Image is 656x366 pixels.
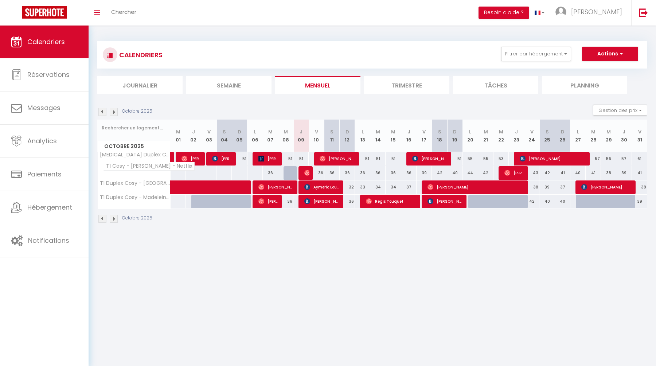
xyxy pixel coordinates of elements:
button: Filtrer par hébergement [501,47,571,61]
th: 27 [570,120,586,152]
div: 38 [632,180,647,194]
div: 40 [447,166,462,180]
li: Semaine [186,76,272,94]
th: 17 [417,120,432,152]
span: Hébergement [27,203,72,212]
span: Calendriers [27,37,65,46]
abbr: D [238,128,241,135]
div: 57 [586,152,601,166]
span: Aymeric Lourme [304,180,340,194]
th: 26 [555,120,570,152]
div: 36 [370,166,386,180]
span: [PERSON_NAME] [504,166,525,180]
abbr: J [515,128,518,135]
th: 07 [263,120,278,152]
th: 29 [601,120,616,152]
li: Planning [542,76,627,94]
th: 31 [632,120,647,152]
div: 36 [340,195,355,208]
th: 02 [186,120,201,152]
abbr: M [268,128,273,135]
span: [PERSON_NAME] [412,152,448,166]
th: 15 [386,120,401,152]
div: 36 [278,195,293,208]
button: Besoin d'aide ? [479,7,529,19]
span: [PERSON_NAME] [320,152,355,166]
div: 34 [386,180,401,194]
abbr: L [254,128,256,135]
span: [PERSON_NAME] [258,180,294,194]
div: 39 [417,166,432,180]
abbr: L [469,128,471,135]
li: Journalier [97,76,183,94]
th: 20 [462,120,478,152]
div: 40 [555,195,570,208]
h3: CALENDRIERS [117,47,163,63]
img: Super Booking [22,6,67,19]
div: 36 [263,166,278,180]
abbr: J [407,128,410,135]
abbr: D [561,128,565,135]
span: Messages [27,103,60,112]
span: T1 Duplex Cosy - Madeleine - Netflix [99,195,172,200]
abbr: V [207,128,211,135]
div: 36 [386,166,401,180]
div: 34 [370,180,386,194]
div: 42 [478,166,493,180]
div: 36 [340,166,355,180]
abbr: M [606,128,611,135]
abbr: V [315,128,318,135]
span: [PERSON_NAME] [581,180,632,194]
span: Paiements [27,170,62,179]
div: 57 [616,152,632,166]
div: 36 [309,166,324,180]
abbr: M [499,128,503,135]
span: Chercher [111,8,136,16]
input: Rechercher un logement... [102,121,166,135]
abbr: J [192,128,195,135]
th: 14 [370,120,386,152]
div: 36 [355,166,370,180]
abbr: M [176,128,180,135]
div: 41 [555,166,570,180]
li: Tâches [453,76,538,94]
th: 03 [201,120,216,152]
span: Notifications [28,236,69,245]
span: Regis Touquet [366,194,417,208]
span: [PERSON_NAME] [520,152,586,166]
span: [PERSON_NAME] [181,152,202,166]
p: Octobre 2025 [122,215,152,222]
span: [PERSON_NAME] [571,7,622,16]
button: Actions [582,47,638,61]
th: 16 [401,120,417,152]
th: 25 [539,120,555,152]
li: Mensuel [275,76,360,94]
span: Réservations [27,70,70,79]
div: 36 [324,166,340,180]
span: [PERSON_NAME] [304,166,309,180]
div: 42 [524,195,539,208]
span: [PERSON_NAME] [212,152,233,166]
div: 51 [232,152,247,166]
abbr: V [638,128,641,135]
th: 30 [616,120,632,152]
abbr: S [223,128,226,135]
div: 40 [539,195,555,208]
th: 12 [340,120,355,152]
div: 32 [340,180,355,194]
span: [PERSON_NAME] [427,194,463,208]
div: 51 [293,152,309,166]
th: 24 [524,120,539,152]
span: [MEDICAL_DATA] Duplex Cosy - [GEOGRAPHIC_DATA] - Netflix - Terrasse [99,152,172,157]
abbr: M [391,128,395,135]
th: 10 [309,120,324,152]
div: 51 [447,152,462,166]
th: 18 [432,120,447,152]
abbr: S [438,128,441,135]
th: 04 [216,120,232,152]
div: 33 [355,180,370,194]
abbr: L [362,128,364,135]
div: 42 [432,166,447,180]
th: 11 [324,120,340,152]
th: 01 [171,120,186,152]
